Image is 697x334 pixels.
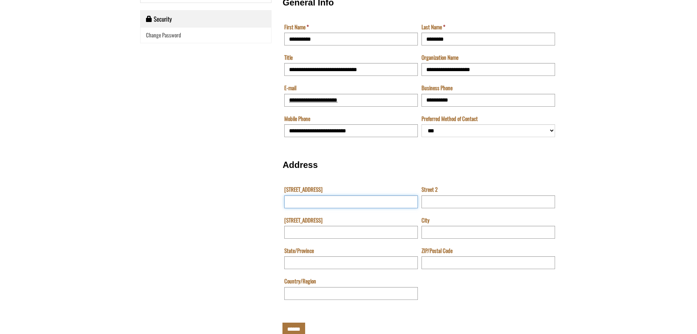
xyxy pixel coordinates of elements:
input: Last Name [421,33,555,45]
label: Country/Region [284,277,316,285]
label: State/Province [284,247,314,254]
label: City [421,216,430,224]
label: Mobile Phone [284,115,310,122]
label: Title [284,54,293,61]
label: Street 2 [421,186,438,193]
label: [STREET_ADDRESS] [284,186,323,193]
label: Organization Name [421,54,458,61]
h3: Address [282,160,557,170]
label: Last Name [421,23,445,31]
label: First Name [284,23,309,31]
label: E-mail [284,84,296,92]
label: Preferred Method of Contact [421,115,478,122]
span: Change Password [146,31,181,39]
label: ZIP/Postal Code [421,247,453,254]
input: First Name [284,33,418,45]
span: Security [154,14,172,23]
a: Change Password [140,27,271,43]
label: [STREET_ADDRESS] [284,216,323,224]
label: Business Phone [421,84,453,92]
fieldset: Address [282,153,557,308]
